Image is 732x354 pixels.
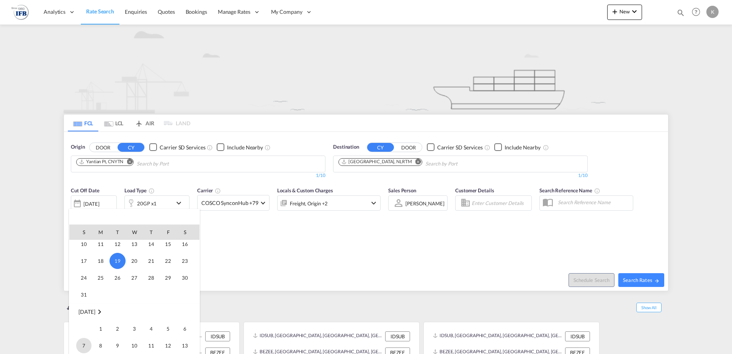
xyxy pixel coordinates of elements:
th: S [176,225,199,240]
span: 26 [110,270,125,285]
td: Sunday September 7 2025 [69,337,92,354]
span: 29 [160,270,176,285]
span: 3 [127,321,142,336]
th: W [126,225,143,240]
span: 4 [144,321,159,336]
span: 7 [76,338,91,353]
span: 16 [177,236,193,252]
td: Saturday September 13 2025 [176,337,199,354]
td: Monday September 1 2025 [92,320,109,337]
span: 10 [127,338,142,353]
span: 31 [76,287,91,302]
span: [DATE] [78,308,95,315]
td: Friday August 15 2025 [160,236,176,252]
span: 18 [93,253,108,269]
td: Sunday August 10 2025 [69,236,92,252]
td: Friday September 12 2025 [160,337,176,354]
span: 11 [144,338,159,353]
td: Thursday August 21 2025 [143,252,160,269]
tr: Week 6 [69,286,199,303]
td: Friday September 5 2025 [160,320,176,337]
th: S [69,225,92,240]
td: Saturday September 6 2025 [176,320,199,337]
span: 6 [177,321,193,336]
span: 13 [127,236,142,252]
th: F [160,225,176,240]
span: 5 [160,321,176,336]
td: Wednesday August 27 2025 [126,269,143,286]
span: 2 [110,321,125,336]
td: Monday August 11 2025 [92,236,109,252]
tr: Week undefined [69,303,199,320]
tr: Week 4 [69,252,199,269]
td: Saturday August 30 2025 [176,269,199,286]
span: 9 [110,338,125,353]
span: 12 [110,236,125,252]
td: Thursday August 14 2025 [143,236,160,252]
td: Monday August 18 2025 [92,252,109,269]
td: Saturday August 23 2025 [176,252,199,269]
td: Thursday August 28 2025 [143,269,160,286]
td: September 2025 [69,303,199,320]
td: Friday August 22 2025 [160,252,176,269]
tr: Week 5 [69,269,199,286]
tr: Week 2 [69,337,199,354]
td: Wednesday September 10 2025 [126,337,143,354]
td: Monday September 8 2025 [92,337,109,354]
td: Thursday September 4 2025 [143,320,160,337]
span: 19 [109,253,126,269]
th: T [109,225,126,240]
td: Wednesday August 20 2025 [126,252,143,269]
td: Monday August 25 2025 [92,269,109,286]
span: 12 [160,338,176,353]
span: 14 [144,236,159,252]
td: Thursday September 11 2025 [143,337,160,354]
td: Wednesday August 13 2025 [126,236,143,252]
th: T [143,225,160,240]
td: Sunday August 24 2025 [69,269,92,286]
tr: Week 1 [69,320,199,337]
th: M [92,225,109,240]
span: 20 [127,253,142,269]
span: 10 [76,236,91,252]
span: 11 [93,236,108,252]
span: 8 [93,338,108,353]
tr: Week 3 [69,236,199,252]
span: 25 [93,270,108,285]
span: 13 [177,338,193,353]
span: 15 [160,236,176,252]
td: Saturday August 16 2025 [176,236,199,252]
span: 17 [76,253,91,269]
td: Tuesday August 12 2025 [109,236,126,252]
td: Tuesday September 9 2025 [109,337,126,354]
td: Sunday August 31 2025 [69,286,92,303]
span: 1 [93,321,108,336]
td: Tuesday August 19 2025 [109,252,126,269]
td: Friday August 29 2025 [160,269,176,286]
td: Wednesday September 3 2025 [126,320,143,337]
span: 21 [144,253,159,269]
span: 30 [177,270,193,285]
td: Sunday August 17 2025 [69,252,92,269]
td: Tuesday August 26 2025 [109,269,126,286]
td: Tuesday September 2 2025 [109,320,126,337]
span: 28 [144,270,159,285]
span: 22 [160,253,176,269]
span: 24 [76,270,91,285]
span: 27 [127,270,142,285]
span: 23 [177,253,193,269]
